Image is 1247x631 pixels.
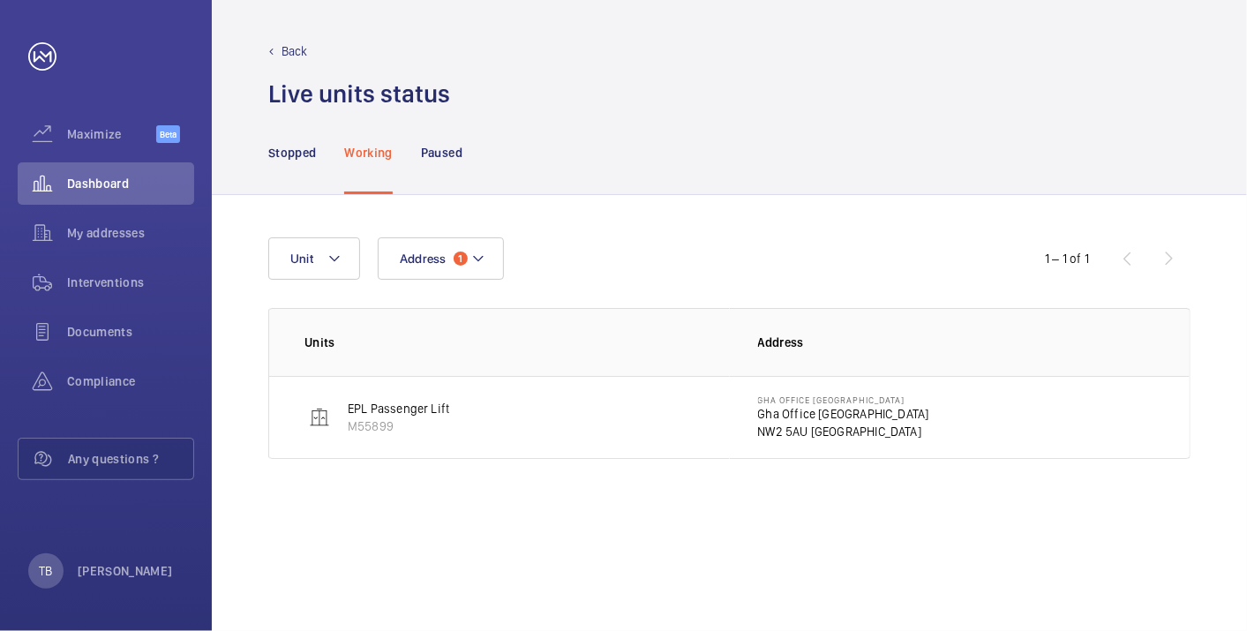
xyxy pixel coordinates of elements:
span: Beta [156,125,180,143]
p: NW2 5AU [GEOGRAPHIC_DATA] [758,423,929,440]
p: Working [344,144,392,162]
p: Gha Office [GEOGRAPHIC_DATA] [758,405,929,423]
span: Documents [67,323,194,341]
p: Gha Office [GEOGRAPHIC_DATA] [758,394,929,405]
p: Back [282,42,308,60]
span: Any questions ? [68,450,193,468]
span: Compliance [67,372,194,390]
span: Unit [290,252,313,266]
p: Paused [421,144,462,162]
span: Dashboard [67,175,194,192]
button: Address1 [378,237,504,280]
p: Address [758,334,1155,351]
p: EPL Passenger Lift [348,400,449,417]
p: Stopped [268,144,316,162]
p: Units [304,334,730,351]
p: [PERSON_NAME] [78,562,173,580]
img: elevator.svg [309,407,330,428]
span: My addresses [67,224,194,242]
button: Unit [268,237,360,280]
div: 1 – 1 of 1 [1045,250,1089,267]
p: TB [39,562,52,580]
h1: Live units status [268,78,450,110]
span: 1 [454,252,468,266]
span: Address [400,252,447,266]
span: Interventions [67,274,194,291]
p: M55899 [348,417,449,435]
span: Maximize [67,125,156,143]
